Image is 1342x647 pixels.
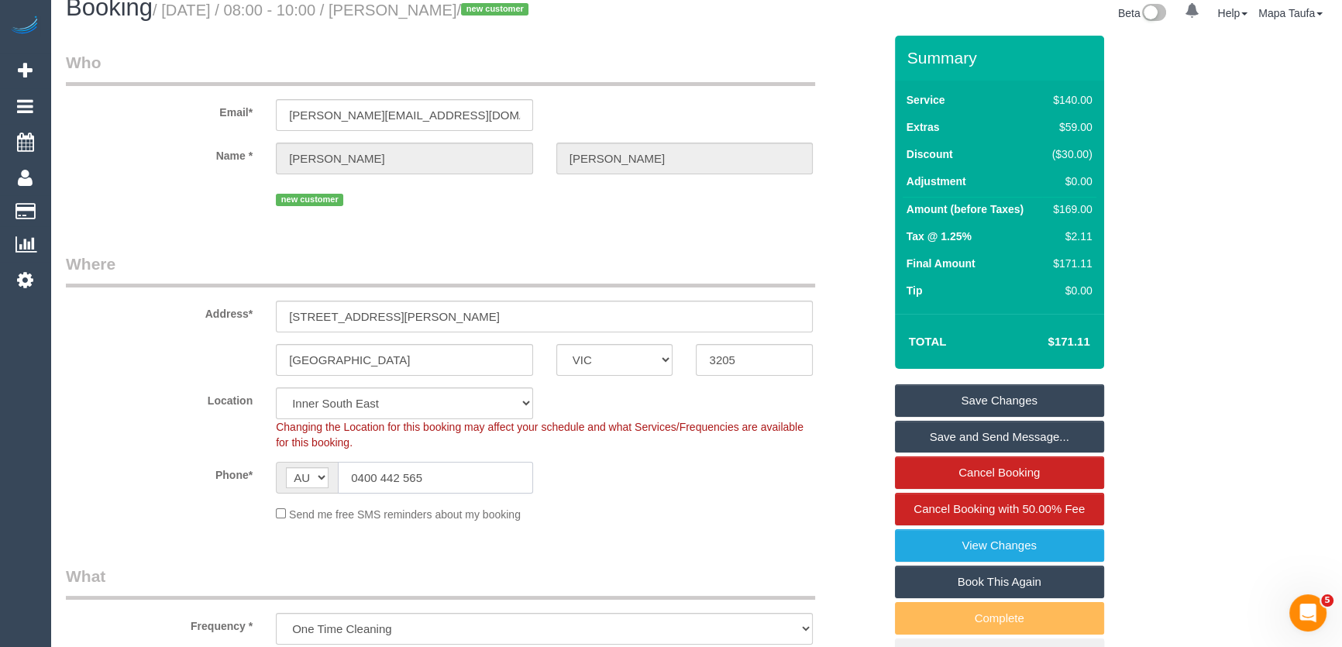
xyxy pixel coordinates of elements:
[54,99,264,120] label: Email*
[289,508,521,521] span: Send me free SMS reminders about my booking
[457,2,534,19] span: /
[895,529,1104,562] a: View Changes
[461,3,528,15] span: new customer
[66,565,815,600] legend: What
[556,143,814,174] input: Last Name*
[54,143,264,163] label: Name *
[895,456,1104,489] a: Cancel Booking
[1046,92,1093,108] div: $140.00
[907,201,1024,217] label: Amount (before Taxes)
[276,344,533,376] input: Suburb*
[1001,336,1089,349] h4: $171.11
[54,301,264,322] label: Address*
[1046,283,1093,298] div: $0.00
[907,283,923,298] label: Tip
[907,256,976,271] label: Final Amount
[1321,594,1333,607] span: 5
[1258,7,1323,19] a: Mapa Taufa
[153,2,533,19] small: / [DATE] / 08:00 - 10:00 / [PERSON_NAME]
[276,194,343,206] span: new customer
[1046,174,1093,189] div: $0.00
[276,143,533,174] input: First Name*
[54,613,264,634] label: Frequency *
[895,421,1104,453] a: Save and Send Message...
[338,462,533,494] input: Phone*
[895,384,1104,417] a: Save Changes
[907,229,972,244] label: Tax @ 1.25%
[1141,4,1166,24] img: New interface
[9,15,40,37] img: Automaid Logo
[1289,594,1327,632] iframe: Intercom live chat
[1046,229,1093,244] div: $2.11
[907,92,945,108] label: Service
[1046,256,1093,271] div: $171.11
[54,387,264,408] label: Location
[276,99,533,131] input: Email*
[907,49,1096,67] h3: Summary
[66,51,815,86] legend: Who
[1118,7,1166,19] a: Beta
[696,344,813,376] input: Post Code*
[1046,119,1093,135] div: $59.00
[909,335,947,348] strong: Total
[54,462,264,483] label: Phone*
[276,421,803,449] span: Changing the Location for this booking may affect your schedule and what Services/Frequencies are...
[66,253,815,287] legend: Where
[895,566,1104,598] a: Book This Again
[1046,201,1093,217] div: $169.00
[907,174,966,189] label: Adjustment
[1046,146,1093,162] div: ($30.00)
[907,119,940,135] label: Extras
[907,146,953,162] label: Discount
[895,493,1104,525] a: Cancel Booking with 50.00% Fee
[914,502,1085,515] span: Cancel Booking with 50.00% Fee
[1217,7,1247,19] a: Help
